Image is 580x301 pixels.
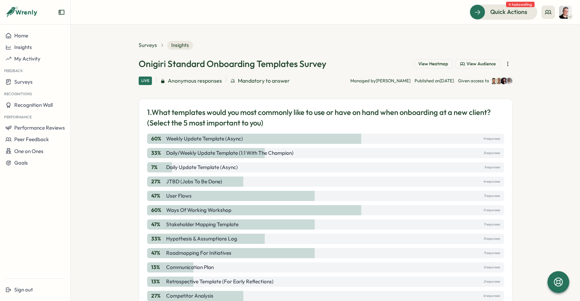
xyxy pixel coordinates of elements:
p: 7 responses [484,249,500,257]
p: 4 responses [483,178,500,185]
p: 9 responses [483,206,500,214]
a: Surveys [139,41,157,49]
span: Mandatory to answer [238,77,290,85]
span: Surveys [14,79,33,85]
span: Sign out [14,286,33,293]
span: Anonymous responses [168,77,222,85]
span: View Heatmap [418,61,448,67]
p: 4 responses [483,292,500,300]
p: Published on [415,78,454,84]
button: Expand sidebar [58,9,65,16]
img: Amna Khattak [506,78,512,84]
p: 33 % [151,235,165,243]
p: 1. What templates would you most commonly like to use or have on hand when onboarding at a new cl... [147,107,504,128]
p: 33 % [151,149,165,157]
p: Competitor Analysis [166,292,213,300]
p: Communication Plan [166,264,214,271]
p: 1 responses [484,164,500,171]
p: 7 responses [484,192,500,200]
img: Stella Maliatsos [500,78,507,84]
p: 47 % [151,249,165,257]
p: 13 % [151,278,165,285]
span: Quick Actions [490,7,527,16]
span: 4 tasks waiting [506,2,534,7]
span: Recognition Wall [14,102,53,108]
p: 60 % [151,206,165,214]
span: Home [14,32,28,39]
p: 60 % [151,135,165,143]
span: [DATE] [440,78,454,83]
p: 27 % [151,292,165,300]
h1: Onigiri Standard Onboarding Templates Survey [139,58,327,70]
p: Daily Update template (Async) [166,164,238,171]
p: 2 responses [484,278,500,285]
p: 13 % [151,264,165,271]
span: My Activity [14,55,40,62]
p: User Flows [166,192,192,200]
p: Daily/Weekly Update template (1:1 with the champion) [166,149,294,157]
p: 2 responses [484,264,500,271]
button: View Audience [455,59,500,69]
div: Live [139,77,152,85]
p: Retrospective template (for early reflections) [166,278,274,285]
span: Peer Feedback [14,136,49,143]
p: Given access to [458,78,489,84]
p: Stakeholder Mapping template [166,221,239,228]
button: Quick Actions [470,4,537,19]
span: Insights [14,44,32,50]
span: Performance Reviews [14,124,65,131]
span: One on Ones [14,148,43,154]
p: 47 % [151,192,165,200]
img: Sagar Verma [490,78,497,84]
p: 47 % [151,221,165,228]
p: Weekly Update template (Async) [166,135,243,143]
p: Hypothesis & Assumptions Log [166,235,237,243]
p: Managed by [350,78,410,84]
p: Ways of Working workshop [166,206,231,214]
p: 9 responses [483,135,500,143]
p: 7 % [151,164,165,171]
button: View Heatmap [414,59,453,69]
img: Francisco Afonso [495,78,502,84]
p: Roadmapping for initiatives [166,249,231,257]
span: [PERSON_NAME] [376,78,410,83]
img: Almudena Bernardos [559,6,572,19]
p: 5 responses [484,149,500,157]
p: JTBD (Jobs to Be Done) [166,178,222,185]
p: 5 responses [484,235,500,243]
span: Goals [14,160,28,166]
span: View Audience [467,61,496,67]
p: 7 responses [484,221,500,228]
p: 27 % [151,178,165,185]
span: Insights [167,41,193,50]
